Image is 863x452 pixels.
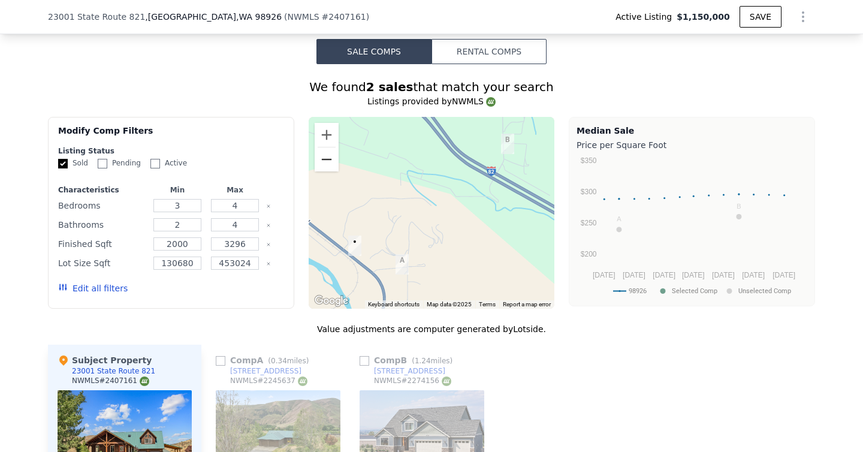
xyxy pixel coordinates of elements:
[629,287,647,295] text: 98926
[230,376,307,386] div: NWMLS # 2245637
[617,215,621,222] text: A
[284,11,369,23] div: ( )
[58,158,88,168] label: Sold
[58,282,128,294] button: Edit all filters
[230,366,301,376] div: [STREET_ADDRESS]
[209,185,261,195] div: Max
[593,271,615,279] text: [DATE]
[266,223,271,228] button: Clear
[140,376,149,386] img: NWMLS Logo
[48,79,815,95] div: We found that match your search
[72,376,149,386] div: NWMLS # 2407161
[315,123,339,147] button: Zoom in
[581,188,597,196] text: $300
[322,12,366,22] span: # 2407161
[431,39,547,64] button: Rental Comps
[216,366,301,376] a: [STREET_ADDRESS]
[98,158,141,168] label: Pending
[368,300,420,309] button: Keyboard shortcuts
[479,301,496,308] a: Terms (opens in new tab)
[773,271,795,279] text: [DATE]
[288,12,319,22] span: NWMLS
[581,219,597,227] text: $250
[374,366,445,376] div: [STREET_ADDRESS]
[145,11,282,23] span: , [GEOGRAPHIC_DATA]
[577,153,807,303] svg: A chart.
[348,236,361,256] div: 23001 State Route 821
[360,366,445,376] a: [STREET_ADDRESS]
[58,216,146,233] div: Bathrooms
[577,125,807,137] div: Median Sale
[266,261,271,266] button: Clear
[216,354,313,366] div: Comp A
[48,95,815,107] div: Listings provided by NWMLS
[740,6,781,28] button: SAVE
[266,204,271,209] button: Clear
[58,354,152,366] div: Subject Property
[742,271,765,279] text: [DATE]
[150,158,187,168] label: Active
[738,287,791,295] text: Unselected Comp
[48,11,145,23] span: 23001 State Route 821
[577,137,807,153] div: Price per Square Foot
[737,203,741,210] text: B
[486,97,496,107] img: NWMLS Logo
[677,11,730,23] span: $1,150,000
[72,366,155,376] div: 23001 State Route 821
[271,357,287,365] span: 0.34
[366,80,414,94] strong: 2 sales
[316,39,431,64] button: Sale Comps
[360,354,457,366] div: Comp B
[501,134,514,154] div: 630 Edgemont Loop
[442,376,451,386] img: NWMLS Logo
[58,255,146,272] div: Lot Size Sqft
[315,147,339,171] button: Zoom out
[615,11,677,23] span: Active Listing
[623,271,645,279] text: [DATE]
[581,250,597,258] text: $200
[407,357,457,365] span: ( miles)
[312,293,351,309] a: Open this area in Google Maps (opens a new window)
[791,5,815,29] button: Show Options
[312,293,351,309] img: Google
[58,146,284,156] div: Listing Status
[58,159,68,168] input: Sold
[151,185,204,195] div: Min
[427,301,472,308] span: Map data ©2025
[58,236,146,252] div: Finished Sqft
[58,185,146,195] div: Characteristics
[298,376,307,386] img: NWMLS Logo
[58,125,284,146] div: Modify Comp Filters
[672,287,717,295] text: Selected Comp
[48,323,815,335] div: Value adjustments are computer generated by Lotside .
[415,357,431,365] span: 1.24
[396,254,409,275] div: 420 Canyon River Ter
[263,357,313,365] span: ( miles)
[374,376,451,386] div: NWMLS # 2274156
[58,197,146,214] div: Bedrooms
[236,12,282,22] span: , WA 98926
[653,271,675,279] text: [DATE]
[712,271,735,279] text: [DATE]
[503,301,551,308] a: Report a map error
[682,271,705,279] text: [DATE]
[98,159,107,168] input: Pending
[150,159,160,168] input: Active
[581,156,597,165] text: $350
[266,242,271,247] button: Clear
